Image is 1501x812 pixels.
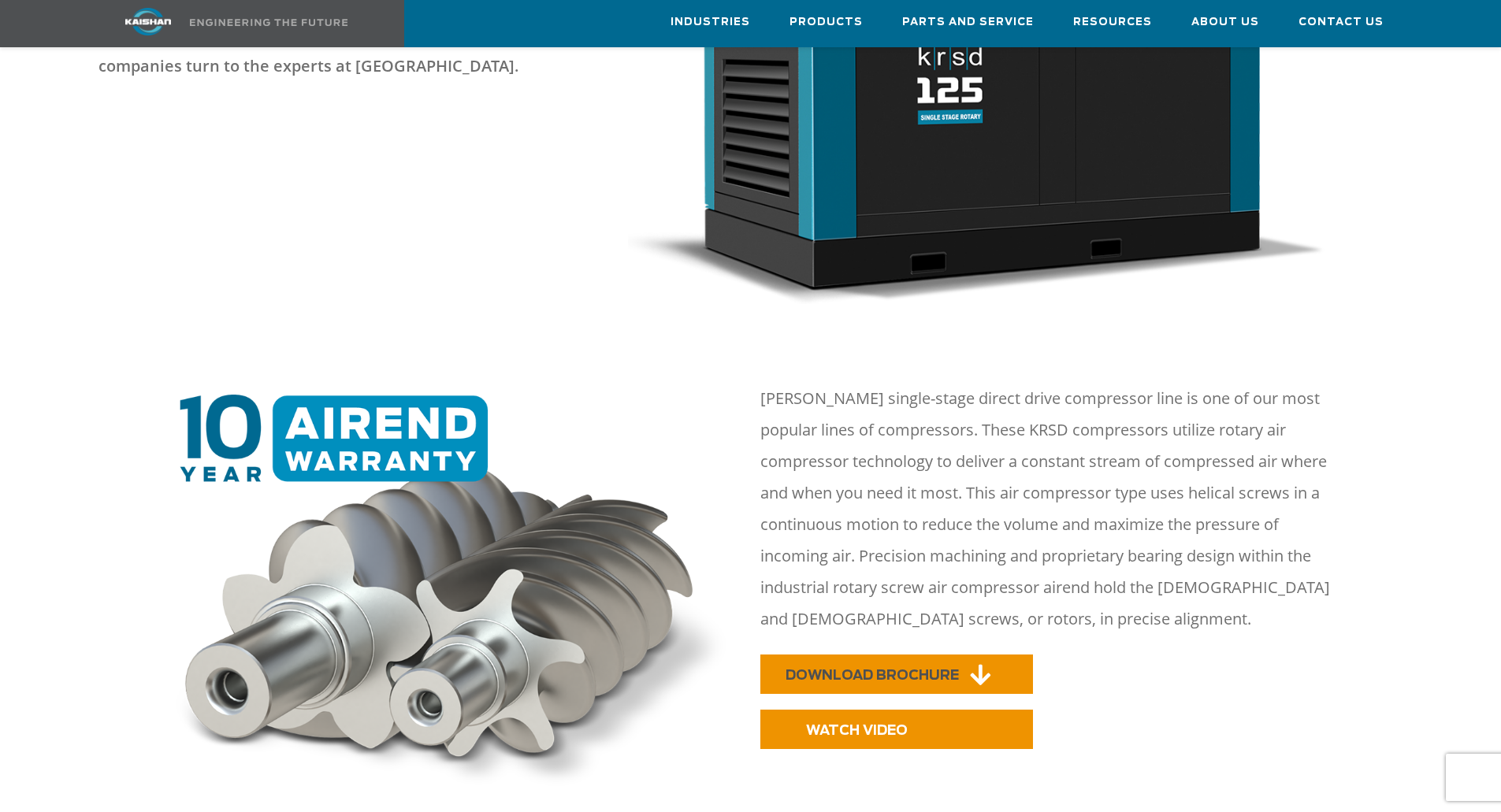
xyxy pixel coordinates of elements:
span: Resources [1073,13,1152,32]
span: Parts and Service [902,13,1034,32]
a: Contact Us [1299,1,1384,43]
p: [PERSON_NAME] single-stage direct drive compressor line is one of our most popular lines of compr... [760,383,1350,635]
a: WATCH VIDEO [760,710,1033,749]
span: Industries [671,13,750,32]
img: kaishan logo [89,8,207,35]
img: Engineering the future [190,19,347,26]
span: DOWNLOAD BROCHURE [786,669,959,682]
a: Parts and Service [902,1,1034,43]
span: About Us [1191,13,1259,32]
a: Industries [671,1,750,43]
a: Resources [1073,1,1152,43]
span: WATCH VIDEO [806,724,908,737]
span: Contact Us [1299,13,1384,32]
a: About Us [1191,1,1259,43]
a: Products [790,1,863,43]
span: Products [790,13,863,32]
img: 10 year warranty [162,395,741,798]
a: DOWNLOAD BROCHURE [760,654,1033,694]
